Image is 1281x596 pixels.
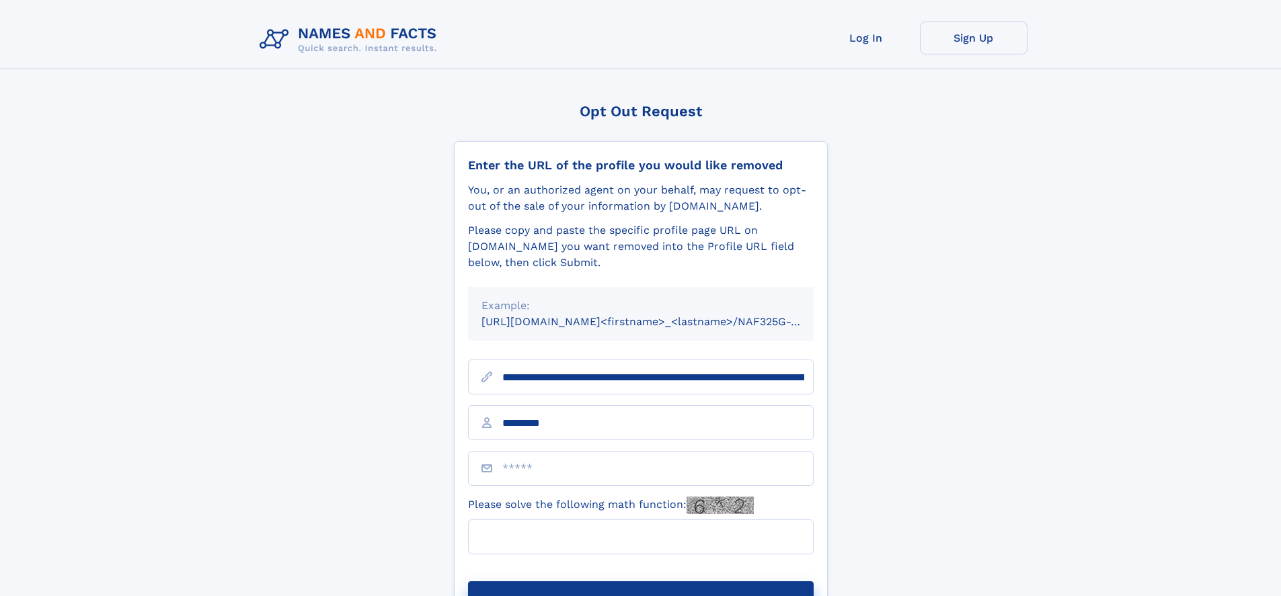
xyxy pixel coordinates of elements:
div: You, or an authorized agent on your behalf, may request to opt-out of the sale of your informatio... [468,182,814,214]
img: Logo Names and Facts [254,22,448,58]
div: Example: [481,298,800,314]
div: Please copy and paste the specific profile page URL on [DOMAIN_NAME] you want removed into the Pr... [468,222,814,271]
label: Please solve the following math function: [468,497,754,514]
a: Sign Up [920,22,1027,54]
div: Enter the URL of the profile you would like removed [468,158,814,173]
small: [URL][DOMAIN_NAME]<firstname>_<lastname>/NAF325G-xxxxxxxx [481,315,839,328]
div: Opt Out Request [454,103,828,120]
a: Log In [812,22,920,54]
